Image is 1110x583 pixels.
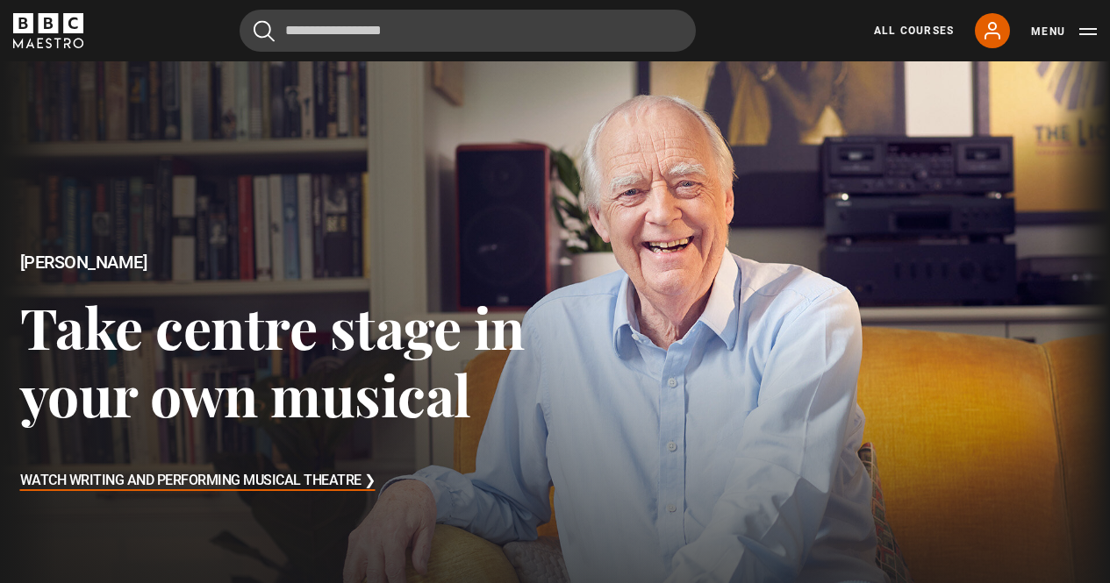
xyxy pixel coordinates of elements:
[874,23,954,39] a: All Courses
[240,10,696,52] input: Search
[20,293,555,429] h3: Take centre stage in your own musical
[20,252,555,273] h2: [PERSON_NAME]
[254,20,275,42] button: Submit the search query
[13,13,83,48] svg: BBC Maestro
[20,468,376,494] h3: Watch Writing and Performing Musical Theatre ❯
[1031,23,1097,40] button: Toggle navigation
